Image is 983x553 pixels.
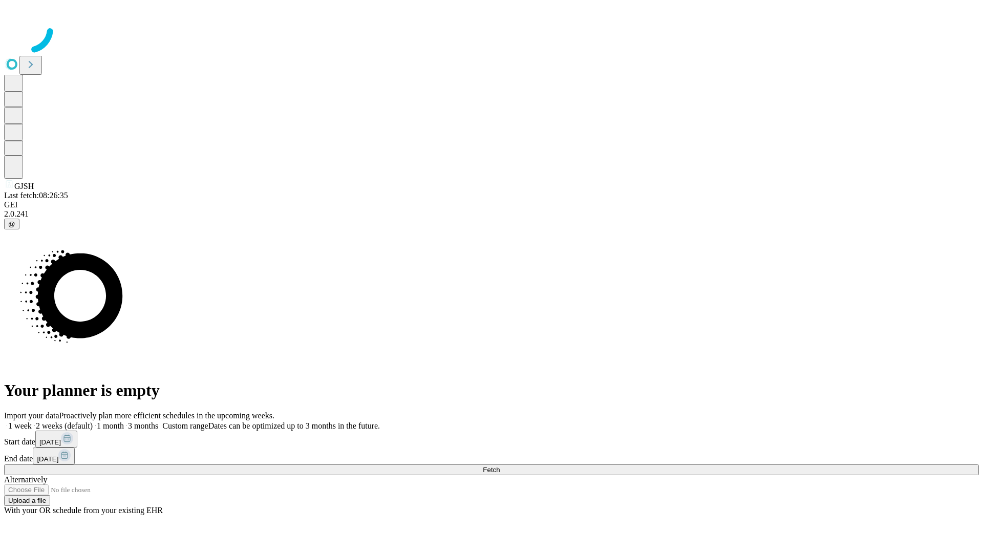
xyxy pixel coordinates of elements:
[4,431,979,448] div: Start date
[4,200,979,209] div: GEI
[162,421,208,430] span: Custom range
[4,448,979,464] div: End date
[8,421,32,430] span: 1 week
[35,431,77,448] button: [DATE]
[4,495,50,506] button: Upload a file
[128,421,158,430] span: 3 months
[4,209,979,219] div: 2.0.241
[59,411,274,420] span: Proactively plan more efficient schedules in the upcoming weeks.
[4,411,59,420] span: Import your data
[4,219,19,229] button: @
[483,466,500,474] span: Fetch
[4,506,163,515] span: With your OR schedule from your existing EHR
[39,438,61,446] span: [DATE]
[37,455,58,463] span: [DATE]
[4,381,979,400] h1: Your planner is empty
[14,182,34,190] span: GJSH
[4,475,47,484] span: Alternatively
[8,220,15,228] span: @
[4,464,979,475] button: Fetch
[208,421,380,430] span: Dates can be optimized up to 3 months in the future.
[97,421,124,430] span: 1 month
[33,448,75,464] button: [DATE]
[4,191,68,200] span: Last fetch: 08:26:35
[36,421,93,430] span: 2 weeks (default)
